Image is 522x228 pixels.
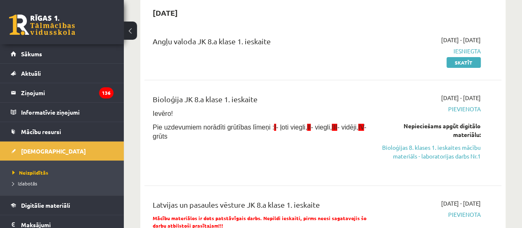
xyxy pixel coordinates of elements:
a: Neizpildītās [12,169,116,176]
a: Aktuāli [11,64,113,83]
legend: Ziņojumi [21,83,113,102]
span: I [274,124,276,131]
span: II [307,124,311,131]
a: Ziņojumi136 [11,83,113,102]
a: Digitālie materiāli [11,196,113,215]
span: IV [358,124,364,131]
span: Aktuāli [21,70,41,77]
a: Sākums [11,44,113,63]
a: Mācību resursi [11,122,113,141]
span: [DATE] - [DATE] [441,36,481,44]
a: [DEMOGRAPHIC_DATA] [11,142,113,161]
span: Pie uzdevumiem norādīti grūtības līmeņi : - ļoti viegli, - viegli, - vidēji, - grūts [153,124,366,140]
span: [DATE] - [DATE] [441,199,481,208]
a: Skatīt [446,57,481,68]
legend: Informatīvie ziņojumi [21,103,113,122]
span: Digitālie materiāli [21,202,70,209]
span: Mācību resursi [21,128,61,135]
span: Pievienota [380,210,481,219]
span: III [332,124,337,131]
span: Izlabotās [12,180,37,187]
i: 136 [99,87,113,98]
span: Sākums [21,50,42,58]
span: [DATE] - [DATE] [441,94,481,102]
span: Neizpildītās [12,169,48,176]
div: Nepieciešams apgūt digitālo materiālu: [380,122,481,139]
span: Ievēro! [153,110,173,117]
a: Informatīvie ziņojumi [11,103,113,122]
div: Bioloģija JK 8.a klase 1. ieskaite [153,94,367,109]
div: Latvijas un pasaules vēsture JK 8.a klase 1. ieskaite [153,199,367,214]
a: Izlabotās [12,180,116,187]
span: [DEMOGRAPHIC_DATA] [21,147,86,155]
a: Bioloģijas 8. klases 1. ieskaites mācību materiāls - laboratorijas darbs Nr.1 [380,143,481,161]
span: Iesniegta [380,47,481,55]
span: Pievienota [380,105,481,113]
div: Angļu valoda JK 8.a klase 1. ieskaite [153,36,367,51]
a: Rīgas 1. Tālmācības vidusskola [9,14,75,35]
h2: [DATE] [144,3,186,22]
